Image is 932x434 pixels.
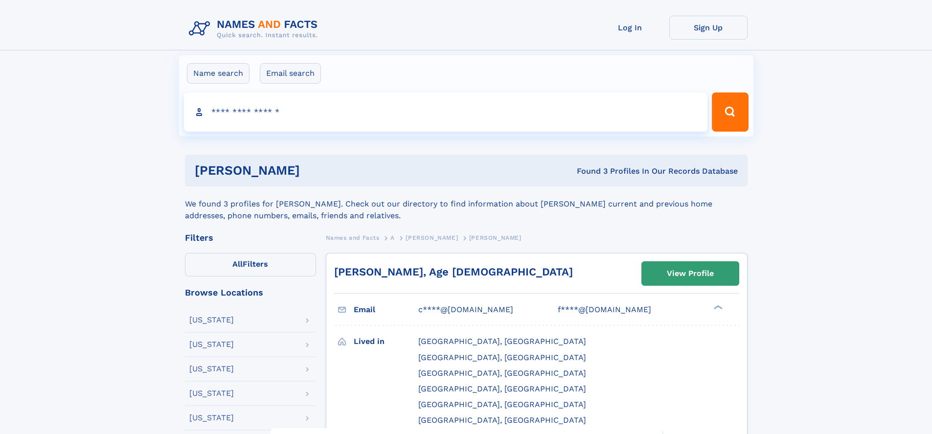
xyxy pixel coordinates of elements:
span: [GEOGRAPHIC_DATA], [GEOGRAPHIC_DATA] [418,400,586,409]
span: [GEOGRAPHIC_DATA], [GEOGRAPHIC_DATA] [418,368,586,378]
button: Search Button [712,92,748,132]
span: [PERSON_NAME] [406,234,458,241]
div: Found 3 Profiles In Our Records Database [438,166,738,177]
input: search input [184,92,708,132]
span: [GEOGRAPHIC_DATA], [GEOGRAPHIC_DATA] [418,384,586,393]
div: ❯ [711,304,723,311]
span: [GEOGRAPHIC_DATA], [GEOGRAPHIC_DATA] [418,415,586,425]
h1: [PERSON_NAME] [195,164,438,177]
span: [GEOGRAPHIC_DATA], [GEOGRAPHIC_DATA] [418,337,586,346]
a: [PERSON_NAME], Age [DEMOGRAPHIC_DATA] [334,266,573,278]
a: A [390,231,395,244]
a: [PERSON_NAME] [406,231,458,244]
a: Names and Facts [326,231,380,244]
span: A [390,234,395,241]
h3: Lived in [354,333,418,350]
span: [PERSON_NAME] [469,234,522,241]
div: [US_STATE] [189,414,234,422]
div: Browse Locations [185,288,316,297]
div: View Profile [667,262,714,285]
a: Sign Up [669,16,748,40]
div: [US_STATE] [189,365,234,373]
img: Logo Names and Facts [185,16,326,42]
div: Filters [185,233,316,242]
label: Filters [185,253,316,276]
div: [US_STATE] [189,389,234,397]
div: We found 3 profiles for [PERSON_NAME]. Check out our directory to find information about [PERSON_... [185,186,748,222]
span: All [232,259,243,269]
label: Name search [187,63,250,84]
label: Email search [260,63,321,84]
h3: Email [354,301,418,318]
a: Log In [591,16,669,40]
div: [US_STATE] [189,316,234,324]
a: View Profile [642,262,739,285]
div: [US_STATE] [189,341,234,348]
span: [GEOGRAPHIC_DATA], [GEOGRAPHIC_DATA] [418,353,586,362]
